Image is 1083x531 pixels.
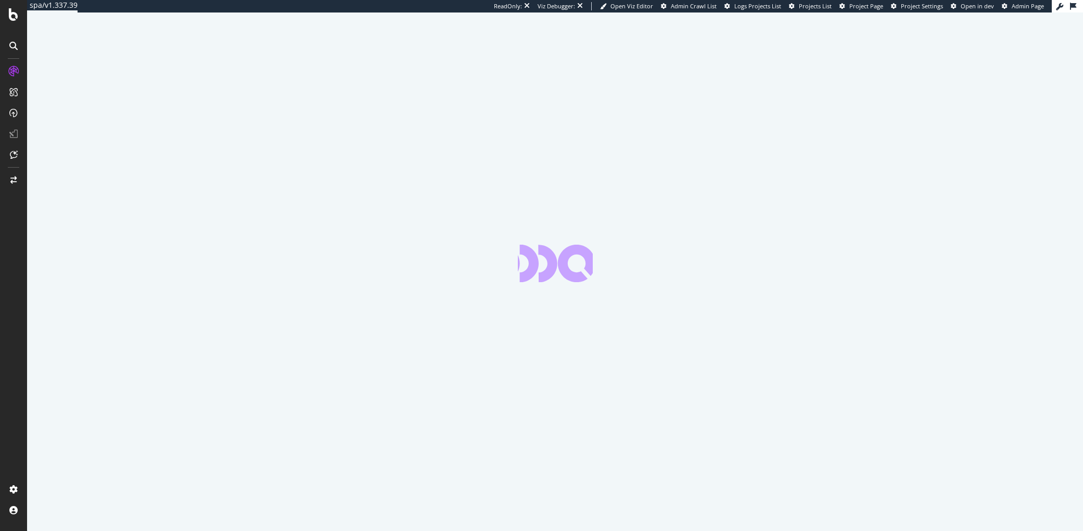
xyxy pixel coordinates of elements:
[518,245,593,282] div: animation
[961,2,994,10] span: Open in dev
[849,2,883,10] span: Project Page
[610,2,653,10] span: Open Viz Editor
[951,2,994,10] a: Open in dev
[901,2,943,10] span: Project Settings
[839,2,883,10] a: Project Page
[789,2,832,10] a: Projects List
[538,2,575,10] div: Viz Debugger:
[734,2,781,10] span: Logs Projects List
[661,2,717,10] a: Admin Crawl List
[1012,2,1044,10] span: Admin Page
[799,2,832,10] span: Projects List
[600,2,653,10] a: Open Viz Editor
[494,2,522,10] div: ReadOnly:
[891,2,943,10] a: Project Settings
[1002,2,1044,10] a: Admin Page
[671,2,717,10] span: Admin Crawl List
[724,2,781,10] a: Logs Projects List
